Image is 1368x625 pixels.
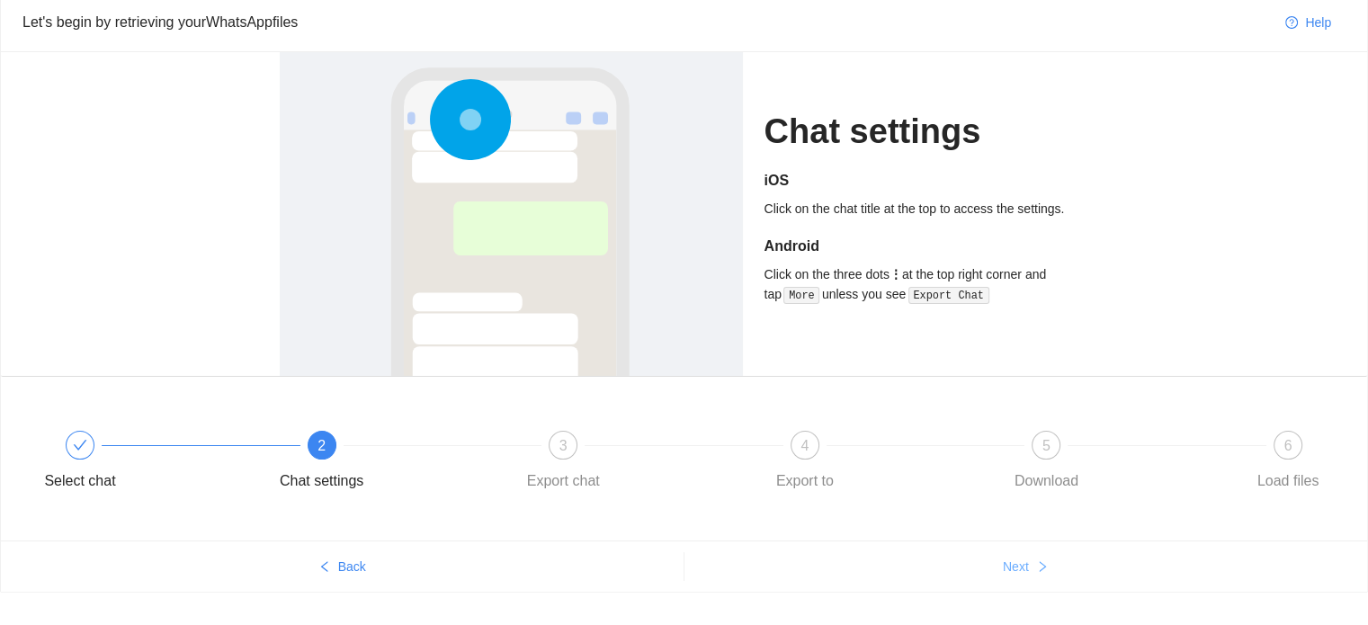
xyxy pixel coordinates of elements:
span: 5 [1042,438,1051,453]
span: 3 [559,438,568,453]
div: 6Load files [1236,431,1340,496]
div: Select chat [44,467,115,496]
div: Export chat [527,467,600,496]
div: Click on the chat title at the top to access the settings. [764,199,1089,219]
div: Select chat [28,431,270,496]
span: 6 [1284,438,1292,453]
h5: Android [764,236,1089,257]
span: Back [338,557,366,576]
div: 4Export to [753,431,995,496]
span: Next [1003,557,1029,576]
h5: iOS [764,170,1089,192]
div: 3Export chat [511,431,753,496]
button: leftBack [1,552,684,581]
span: question-circle [1285,16,1298,31]
code: More [783,287,819,305]
code: Export Chat [908,287,989,305]
div: Load files [1257,467,1319,496]
button: Nextright [684,552,1368,581]
span: 4 [800,438,809,453]
h1: Chat settings [764,111,1089,153]
div: Let's begin by retrieving your WhatsApp files [22,11,1271,33]
button: question-circleHelp [1271,8,1346,37]
div: 5Download [994,431,1236,496]
div: Download [1015,467,1078,496]
span: left [318,560,331,575]
span: right [1036,560,1049,575]
b: ⋮ [890,267,902,281]
span: check [73,438,87,452]
div: Export to [776,467,834,496]
div: Chat settings [280,467,363,496]
div: 2Chat settings [270,431,512,496]
span: Help [1305,13,1331,32]
div: Click on the three dots at the top right corner and tap unless you see [764,264,1089,305]
span: 2 [317,438,326,453]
